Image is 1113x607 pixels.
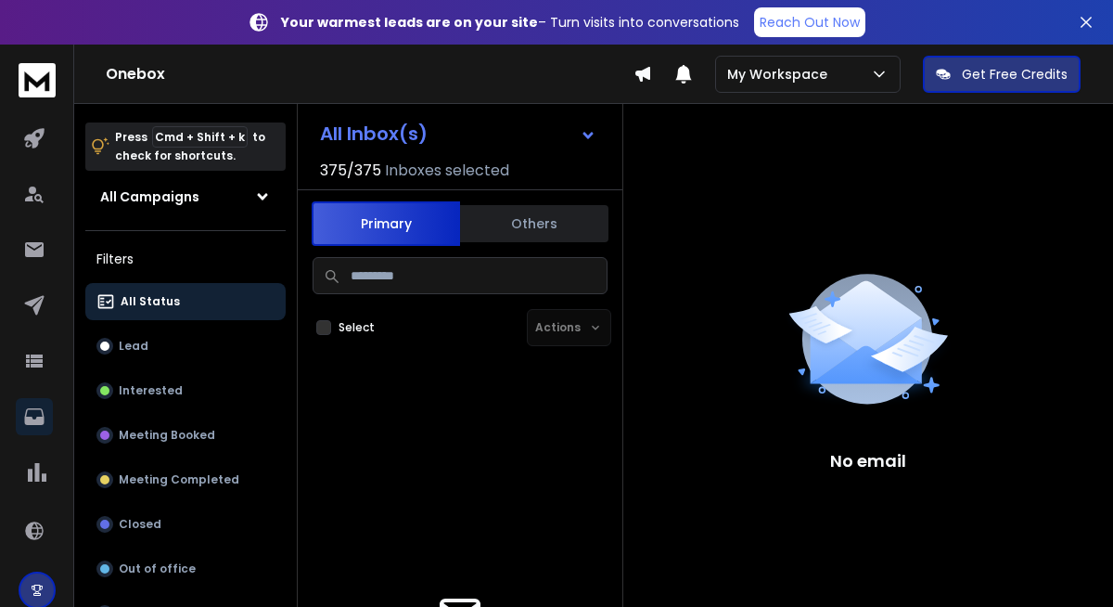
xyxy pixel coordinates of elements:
p: Meeting Booked [119,428,215,443]
p: Get Free Credits [962,65,1068,84]
p: All Status [121,294,180,309]
h3: Inboxes selected [385,160,509,182]
button: Lead [85,328,286,365]
button: All Campaigns [85,178,286,215]
h1: Onebox [106,63,633,85]
span: Cmd + Shift + k [152,126,248,148]
h1: All Campaigns [100,187,199,206]
h1: All Inbox(s) [320,124,428,143]
button: Closed [85,506,286,543]
span: 375 / 375 [320,160,381,182]
p: Lead [119,339,148,354]
img: logo [19,63,56,97]
p: Closed [119,517,161,532]
h3: Filters [85,246,286,272]
button: Primary [312,201,460,246]
p: Press to check for shortcuts. [115,128,265,165]
button: Meeting Booked [85,417,286,454]
button: Interested [85,372,286,409]
p: – Turn visits into conversations [281,13,739,32]
button: Meeting Completed [85,461,286,498]
p: Out of office [119,562,196,576]
button: Others [460,203,608,244]
p: Meeting Completed [119,472,239,487]
button: Get Free Credits [923,56,1081,93]
p: My Workspace [727,65,835,84]
button: All Status [85,283,286,320]
strong: Your warmest leads are on your site [281,13,538,32]
button: All Inbox(s) [305,115,611,152]
p: Reach Out Now [760,13,860,32]
button: Out of office [85,550,286,588]
label: Select [339,320,375,335]
p: Interested [119,383,183,398]
p: No email [830,448,906,474]
a: Reach Out Now [754,7,865,37]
